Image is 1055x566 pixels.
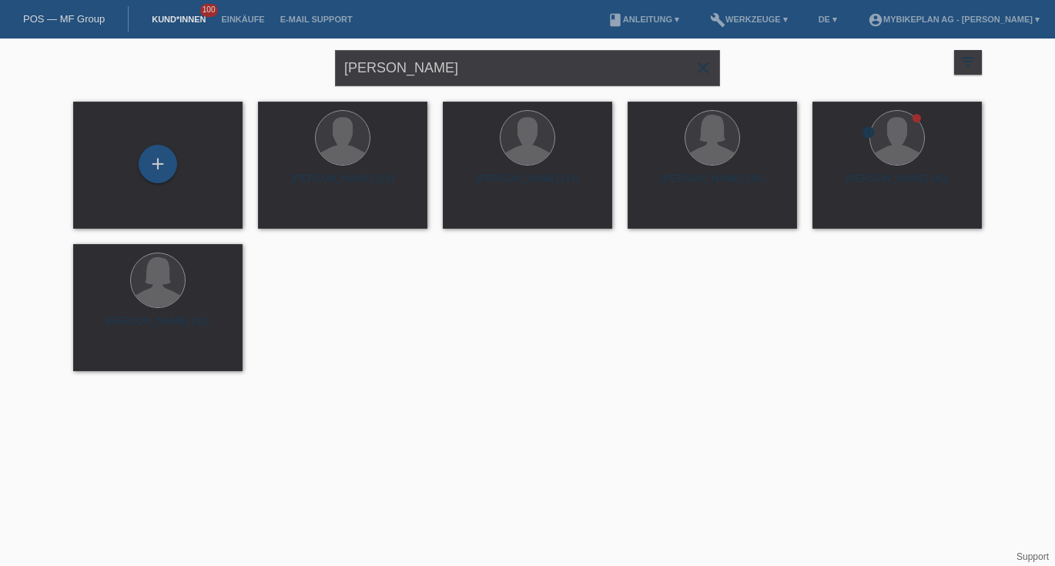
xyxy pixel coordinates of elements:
a: POS — MF Group [23,13,105,25]
a: Kund*innen [144,15,213,24]
div: Kund*in hinzufügen [139,151,176,177]
a: buildWerkzeuge ▾ [702,15,795,24]
i: book [608,12,623,28]
a: Support [1016,551,1049,562]
i: close [694,59,712,77]
i: account_circle [868,12,883,28]
a: account_circleMybikeplan AG - [PERSON_NAME] ▾ [860,15,1047,24]
i: build [710,12,725,28]
div: [PERSON_NAME] (30) [640,172,785,197]
a: bookAnleitung ▾ [600,15,687,24]
div: [PERSON_NAME] (40) [825,172,970,197]
a: E-Mail Support [273,15,360,24]
a: Einkäufe [213,15,272,24]
i: filter_list [960,53,976,70]
div: [PERSON_NAME] (19) [270,172,415,197]
a: DE ▾ [811,15,845,24]
i: error [862,126,876,139]
input: Suche... [335,50,720,86]
div: [PERSON_NAME] (23) [455,172,600,197]
div: [PERSON_NAME] (52) [85,315,230,340]
div: Unbestätigt, in Bearbeitung [862,126,876,142]
span: 100 [200,4,219,17]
